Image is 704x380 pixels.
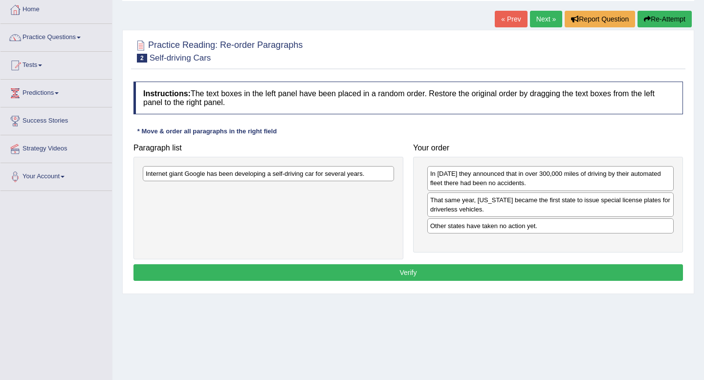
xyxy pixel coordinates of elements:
button: Report Question [565,11,635,27]
a: Tests [0,52,112,76]
a: Strategy Videos [0,135,112,160]
a: « Prev [495,11,527,27]
h4: Your order [413,144,683,152]
div: * Move & order all paragraphs in the right field [133,127,281,136]
a: Your Account [0,163,112,188]
div: Internet giant Google has been developing a self-driving car for several years. [143,166,394,181]
a: Predictions [0,80,112,104]
button: Re-Attempt [638,11,692,27]
h4: The text boxes in the left panel have been placed in a random order. Restore the original order b... [133,82,683,114]
span: 2 [137,54,147,63]
h4: Paragraph list [133,144,403,152]
a: Next » [530,11,562,27]
div: That same year, [US_STATE] became the first state to issue special license plates for driverless ... [427,192,674,217]
small: Self-driving Cars [150,53,211,63]
div: In [DATE] they announced that in over 300,000 miles of driving by their automated fleet there had... [427,166,674,190]
a: Practice Questions [0,24,112,48]
a: Success Stories [0,107,112,132]
h2: Practice Reading: Re-order Paragraphs [133,38,303,63]
div: Other states have taken no action yet. [427,218,674,233]
b: Instructions: [143,89,191,98]
button: Verify [133,264,683,281]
